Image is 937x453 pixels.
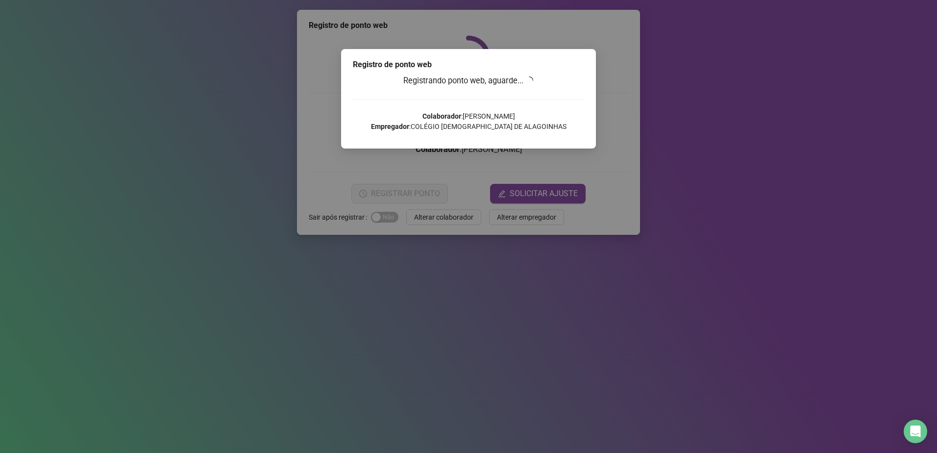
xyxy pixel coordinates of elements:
[371,123,409,130] strong: Empregador
[353,59,584,71] div: Registro de ponto web
[904,420,927,443] div: Open Intercom Messenger
[353,75,584,87] h3: Registrando ponto web, aguarde...
[525,76,533,84] span: loading
[353,111,584,132] p: : [PERSON_NAME] : COLÉGIO [DEMOGRAPHIC_DATA] DE ALAGOINHAS
[422,112,461,120] strong: Colaborador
